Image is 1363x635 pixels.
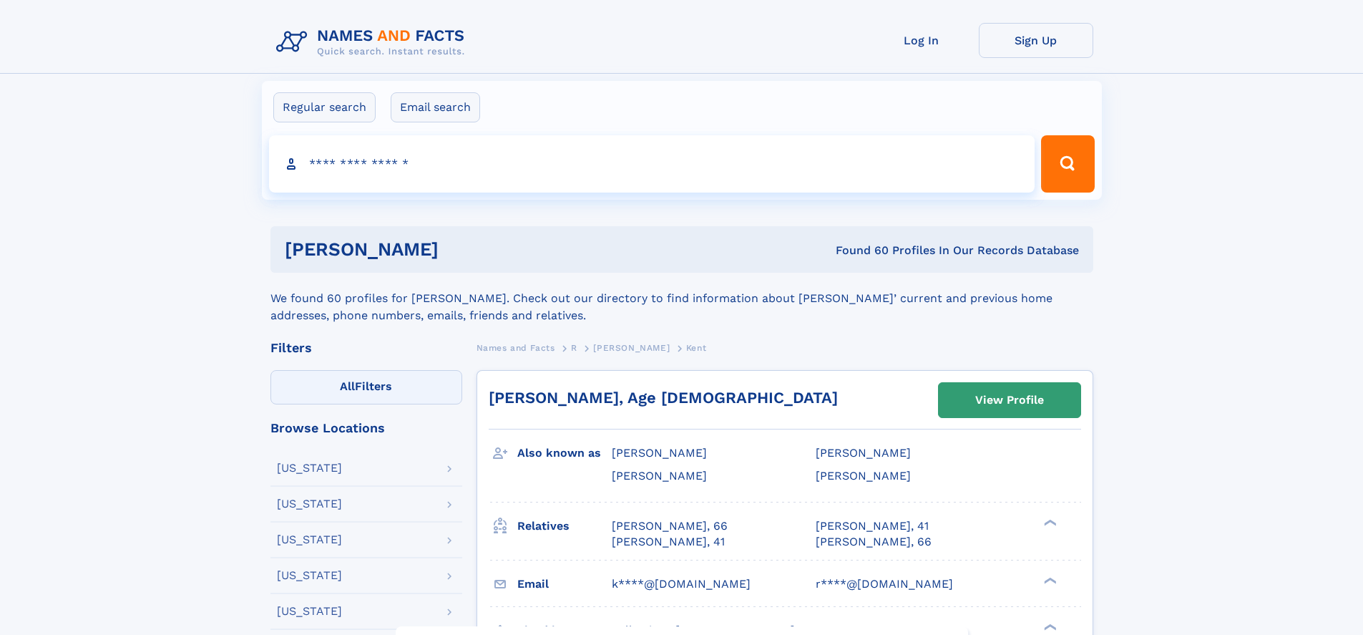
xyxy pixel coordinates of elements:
div: We found 60 profiles for [PERSON_NAME]. Check out our directory to find information about [PERSON... [270,273,1093,324]
a: R [571,339,577,357]
a: [PERSON_NAME], 41 [816,518,929,534]
a: [PERSON_NAME], 66 [816,534,932,550]
span: R [571,343,577,353]
label: Regular search [273,92,376,122]
a: View Profile [939,383,1080,417]
h3: Email [517,572,612,596]
div: [US_STATE] [277,570,342,581]
label: Email search [391,92,480,122]
a: [PERSON_NAME], 66 [612,518,728,534]
div: View Profile [975,384,1044,417]
img: Logo Names and Facts [270,23,477,62]
label: Filters [270,370,462,404]
h1: [PERSON_NAME] [285,241,637,258]
div: ❯ [1040,622,1057,631]
div: [US_STATE] [277,462,342,474]
span: Kent [686,343,706,353]
a: [PERSON_NAME] [593,339,670,357]
div: [US_STATE] [277,606,342,617]
a: [PERSON_NAME], Age [DEMOGRAPHIC_DATA] [489,389,838,407]
a: Sign Up [979,23,1093,58]
span: [PERSON_NAME] [612,469,707,483]
input: search input [269,135,1035,193]
div: ❯ [1040,576,1057,585]
h3: Also known as [517,441,612,465]
div: ❯ [1040,518,1057,527]
button: Search Button [1041,135,1094,193]
a: [PERSON_NAME], 41 [612,534,725,550]
h3: Relatives [517,514,612,538]
span: [PERSON_NAME] [816,469,911,483]
span: [PERSON_NAME] [816,446,911,460]
div: [US_STATE] [277,534,342,546]
span: [PERSON_NAME] [612,446,707,460]
div: Filters [270,341,462,354]
a: Log In [864,23,979,58]
div: [US_STATE] [277,498,342,510]
div: Browse Locations [270,422,462,435]
span: [PERSON_NAME] [593,343,670,353]
span: All [340,379,355,393]
div: Found 60 Profiles In Our Records Database [637,243,1079,258]
a: Names and Facts [477,339,555,357]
